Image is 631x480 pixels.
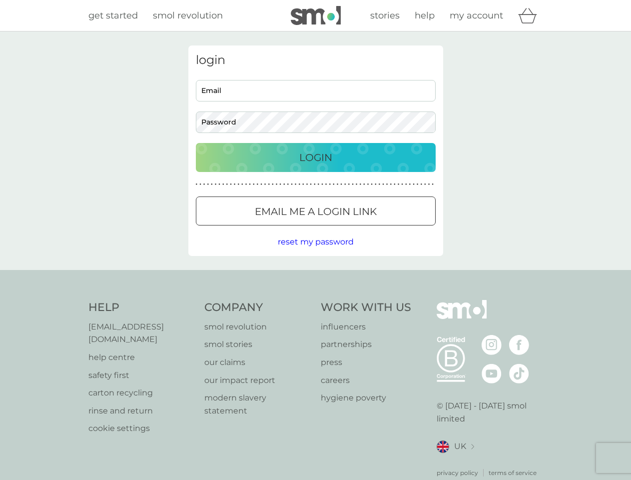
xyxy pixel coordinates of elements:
[253,182,255,187] p: ●
[450,10,503,21] span: my account
[291,6,341,25] img: smol
[382,182,384,187] p: ●
[88,404,195,417] a: rinse and return
[398,182,400,187] p: ●
[204,356,311,369] a: our claims
[321,182,323,187] p: ●
[196,143,436,172] button: Login
[299,149,332,165] p: Login
[264,182,266,187] p: ●
[482,335,502,355] img: visit the smol Instagram page
[333,182,335,187] p: ●
[88,422,195,435] a: cookie settings
[204,338,311,351] a: smol stories
[88,8,138,23] a: get started
[204,300,311,315] h4: Company
[352,182,354,187] p: ●
[363,182,365,187] p: ●
[295,182,297,187] p: ●
[401,182,403,187] p: ●
[204,374,311,387] a: our impact report
[88,320,195,346] p: [EMAIL_ADDRESS][DOMAIN_NAME]
[437,468,478,477] a: privacy policy
[415,10,435,21] span: help
[420,182,422,187] p: ●
[482,363,502,383] img: visit the smol Youtube page
[279,182,281,187] p: ●
[321,320,411,333] a: influencers
[367,182,369,187] p: ●
[489,468,537,477] p: terms of service
[329,182,331,187] p: ●
[196,182,198,187] p: ●
[241,182,243,187] p: ●
[314,182,316,187] p: ●
[237,182,239,187] p: ●
[428,182,430,187] p: ●
[276,182,278,187] p: ●
[321,374,411,387] p: careers
[88,369,195,382] a: safety first
[255,203,377,219] p: Email me a login link
[249,182,251,187] p: ●
[509,363,529,383] img: visit the smol Tiktok page
[268,182,270,187] p: ●
[153,10,223,21] span: smol revolution
[348,182,350,187] p: ●
[207,182,209,187] p: ●
[226,182,228,187] p: ●
[88,351,195,364] a: help centre
[199,182,201,187] p: ●
[204,320,311,333] a: smol revolution
[424,182,426,187] p: ●
[278,237,354,246] span: reset my password
[417,182,419,187] p: ●
[278,235,354,248] button: reset my password
[321,300,411,315] h4: Work With Us
[518,5,543,25] div: basket
[196,196,436,225] button: Email me a login link
[153,8,223,23] a: smol revolution
[390,182,392,187] p: ●
[211,182,213,187] p: ●
[386,182,388,187] p: ●
[437,440,449,453] img: UK flag
[371,182,373,187] p: ●
[325,182,327,187] p: ●
[379,182,381,187] p: ●
[291,182,293,187] p: ●
[257,182,259,187] p: ●
[302,182,304,187] p: ●
[196,53,436,67] h3: login
[454,440,466,453] span: UK
[298,182,300,187] p: ●
[287,182,289,187] p: ●
[318,182,320,187] p: ●
[321,391,411,404] a: hygiene poverty
[509,335,529,355] img: visit the smol Facebook page
[283,182,285,187] p: ●
[356,182,358,187] p: ●
[321,356,411,369] p: press
[272,182,274,187] p: ●
[413,182,415,187] p: ●
[432,182,434,187] p: ●
[337,182,339,187] p: ●
[204,391,311,417] p: modern slavery statement
[405,182,407,187] p: ●
[321,338,411,351] a: partnerships
[370,8,400,23] a: stories
[437,399,543,425] p: © [DATE] - [DATE] smol limited
[203,182,205,187] p: ●
[234,182,236,187] p: ●
[394,182,396,187] p: ●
